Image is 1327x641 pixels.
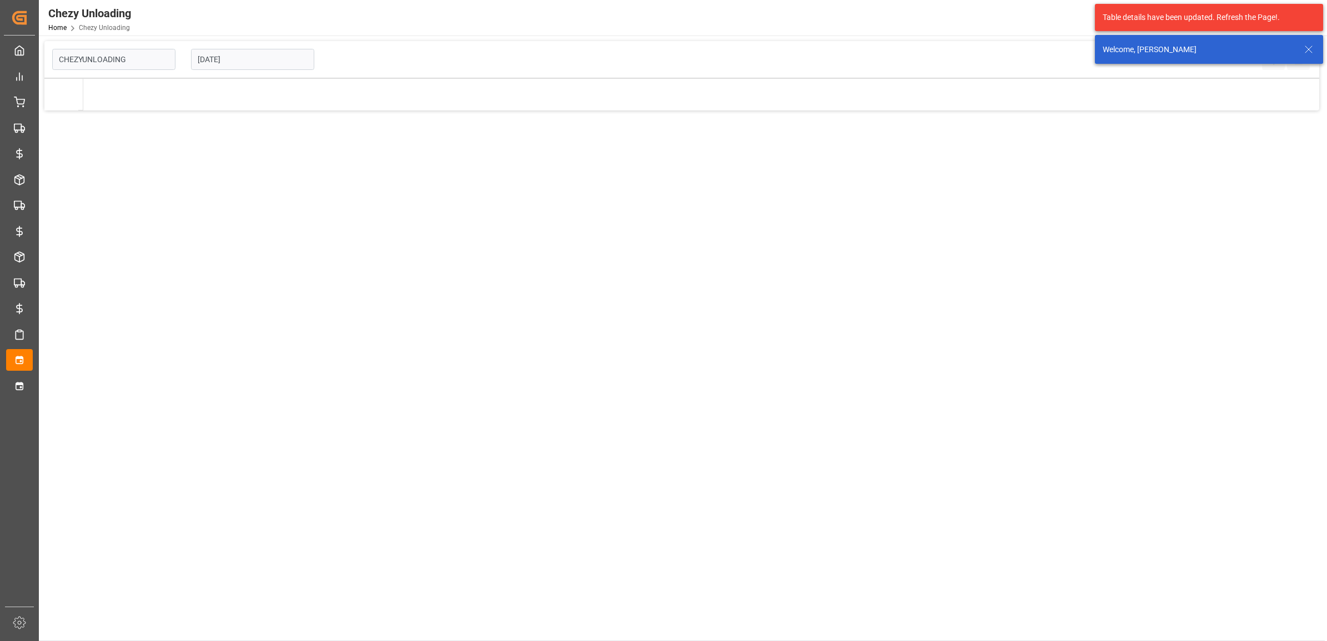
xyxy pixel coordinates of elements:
div: Chezy Unloading [48,5,131,22]
a: Home [48,24,67,32]
input: Type to search/select [52,49,175,70]
input: DD.MM.YYYY [191,49,314,70]
div: Table details have been updated. Refresh the Page!. [1103,12,1307,23]
div: Welcome, [PERSON_NAME] [1103,44,1294,55]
